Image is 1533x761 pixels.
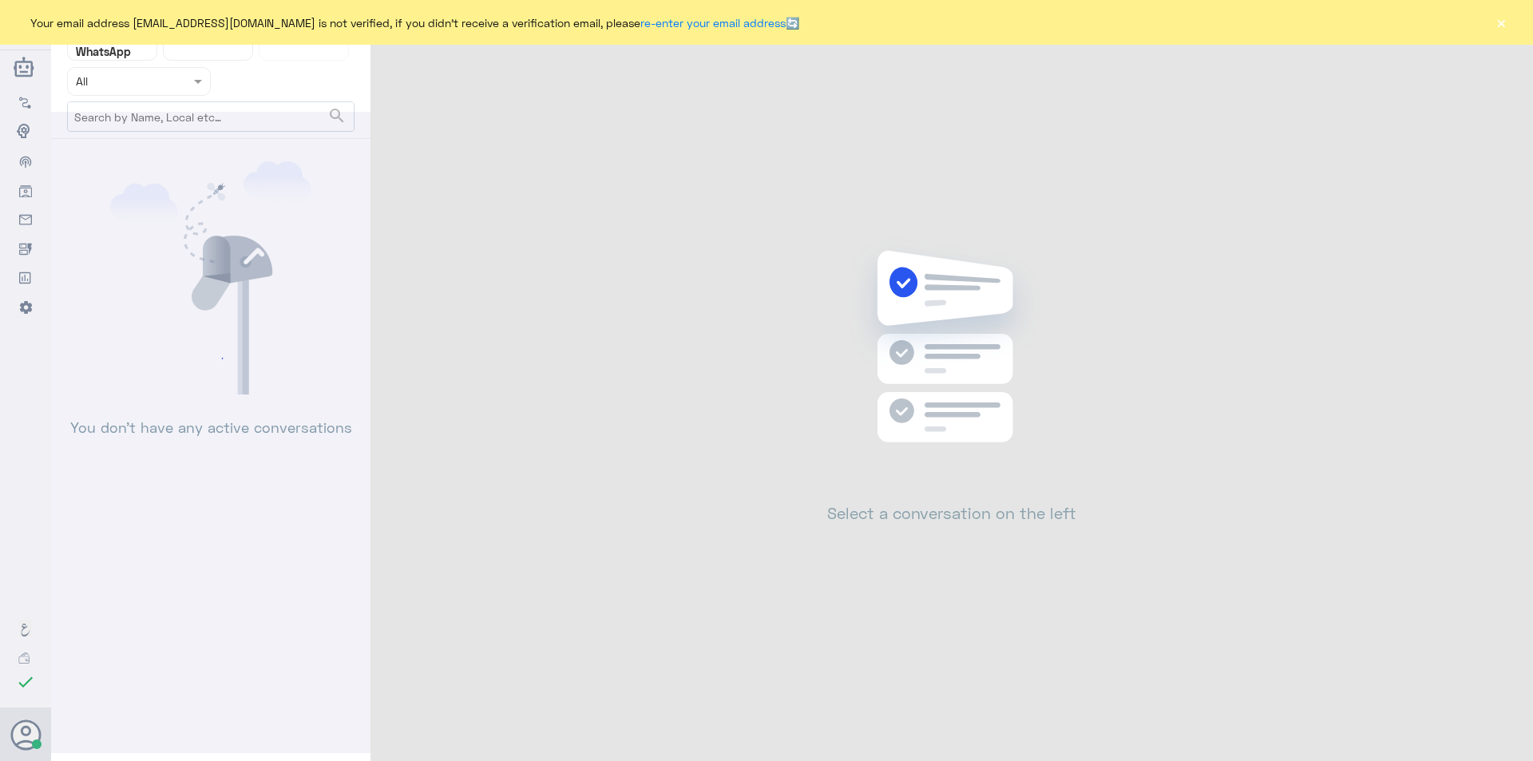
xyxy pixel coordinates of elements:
h2: Select a conversation on the left [827,503,1076,522]
span: search [327,107,347,126]
input: Search by Name, Local etc… [68,102,354,131]
button: × [1493,14,1509,30]
a: re-enter your email address [640,16,786,30]
i: check [16,672,35,692]
span: Your email address [EMAIL_ADDRESS][DOMAIN_NAME] is not verified, if you didn't receive a verifica... [30,14,799,31]
button: search [327,104,347,130]
b: WhatsApp [76,45,131,58]
div: loading... [197,344,225,372]
button: Avatar [10,719,41,750]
